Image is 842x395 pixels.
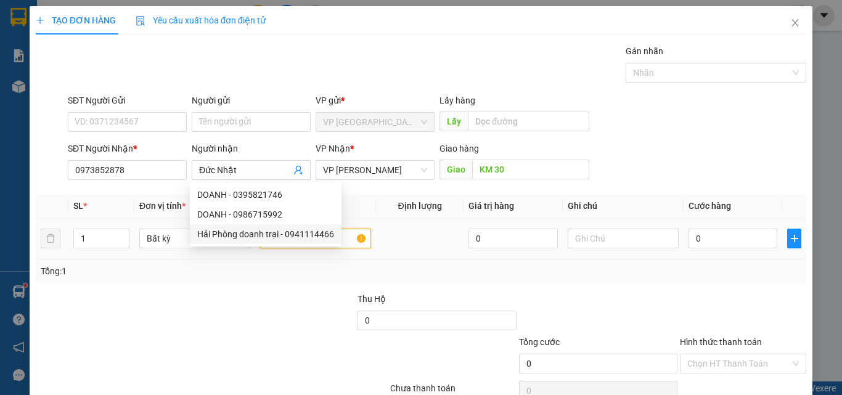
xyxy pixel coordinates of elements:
[323,161,427,179] span: VP Phan Thiết
[439,112,468,131] span: Lấy
[788,234,801,243] span: plus
[680,337,762,347] label: Hình thức thanh toán
[316,94,435,107] div: VP gửi
[468,229,557,248] input: 0
[192,94,311,107] div: Người gửi
[68,142,187,155] div: SĐT Người Nhận
[15,79,70,137] b: [PERSON_NAME]
[293,165,303,175] span: user-add
[36,16,44,25] span: plus
[468,201,514,211] span: Giá trị hàng
[439,144,479,153] span: Giao hàng
[36,15,116,25] span: TẠO ĐƠN HÀNG
[197,208,334,221] div: DOANH - 0986715992
[190,185,341,205] div: DOANH - 0395821746
[136,16,145,26] img: icon
[104,47,170,57] b: [DOMAIN_NAME]
[147,229,243,248] span: Bất kỳ
[568,229,679,248] input: Ghi Chú
[439,96,475,105] span: Lấy hàng
[689,201,731,211] span: Cước hàng
[626,46,663,56] label: Gán nhãn
[316,144,350,153] span: VP Nhận
[134,15,163,45] img: logo.jpg
[41,229,60,248] button: delete
[80,18,118,118] b: BIÊN NHẬN GỬI HÀNG HÓA
[197,188,334,202] div: DOANH - 0395821746
[778,6,812,41] button: Close
[136,15,266,25] span: Yêu cầu xuất hóa đơn điện tử
[190,205,341,224] div: DOANH - 0986715992
[323,113,427,131] span: VP Sài Gòn
[192,142,311,155] div: Người nhận
[68,94,187,107] div: SĐT Người Gửi
[139,201,186,211] span: Đơn vị tính
[472,160,589,179] input: Dọc đường
[398,201,441,211] span: Định lượng
[563,194,684,218] th: Ghi chú
[197,227,334,241] div: Hải Phòng doanh trại - 0941114466
[104,59,170,74] li: (c) 2017
[519,337,560,347] span: Tổng cước
[468,112,589,131] input: Dọc đường
[787,229,801,248] button: plus
[190,224,341,244] div: Hải Phòng doanh trại - 0941114466
[73,201,83,211] span: SL
[41,264,326,278] div: Tổng: 1
[790,18,800,28] span: close
[439,160,472,179] span: Giao
[358,294,386,304] span: Thu Hộ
